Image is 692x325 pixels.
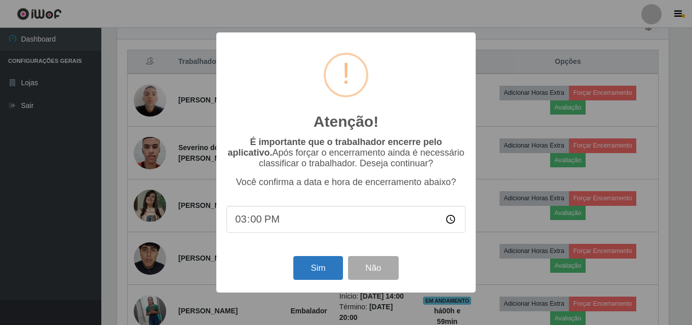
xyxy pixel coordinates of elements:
p: Você confirma a data e hora de encerramento abaixo? [226,177,466,188]
h2: Atenção! [314,113,378,131]
p: Após forçar o encerramento ainda é necessário classificar o trabalhador. Deseja continuar? [226,137,466,169]
button: Não [348,256,398,280]
button: Sim [293,256,342,280]
b: É importante que o trabalhador encerre pelo aplicativo. [227,137,442,158]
